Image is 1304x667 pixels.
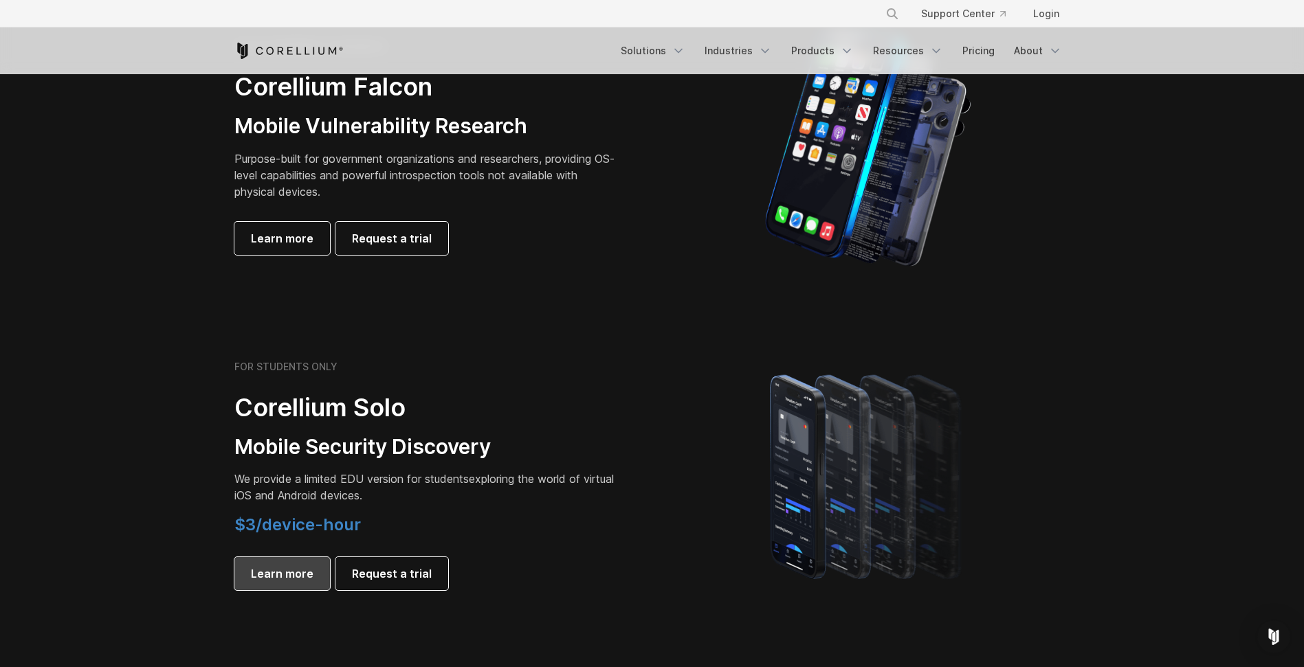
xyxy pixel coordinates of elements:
a: Corellium Home [234,43,344,59]
h2: Corellium Solo [234,392,619,423]
a: Learn more [234,557,330,590]
h3: Mobile Vulnerability Research [234,113,619,139]
a: Resources [865,38,951,63]
div: Navigation Menu [612,38,1070,63]
a: Products [783,38,862,63]
button: Search [880,1,905,26]
span: $3/device-hour [234,515,361,534]
a: Request a trial [335,557,448,590]
span: Learn more [251,565,313,582]
a: Login [1022,1,1070,26]
a: Solutions [612,38,694,63]
div: Open Intercom Messenger [1257,620,1290,653]
a: Learn more [234,222,330,255]
h3: Mobile Security Discovery [234,434,619,460]
span: Request a trial [352,565,432,582]
span: Learn more [251,230,313,247]
h2: Corellium Falcon [234,71,619,102]
a: Support Center [910,1,1017,26]
h6: FOR STUDENTS ONLY [234,361,338,373]
span: Request a trial [352,230,432,247]
span: We provide a limited EDU version for students [234,472,469,486]
div: Navigation Menu [869,1,1070,26]
a: Pricing [954,38,1003,63]
img: iPhone model separated into the mechanics used to build the physical device. [764,27,971,268]
img: A lineup of four iPhone models becoming more gradient and blurred [742,355,993,596]
a: About [1006,38,1070,63]
a: Industries [696,38,780,63]
p: Purpose-built for government organizations and researchers, providing OS-level capabilities and p... [234,150,619,200]
p: exploring the world of virtual iOS and Android devices. [234,471,619,504]
a: Request a trial [335,222,448,255]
